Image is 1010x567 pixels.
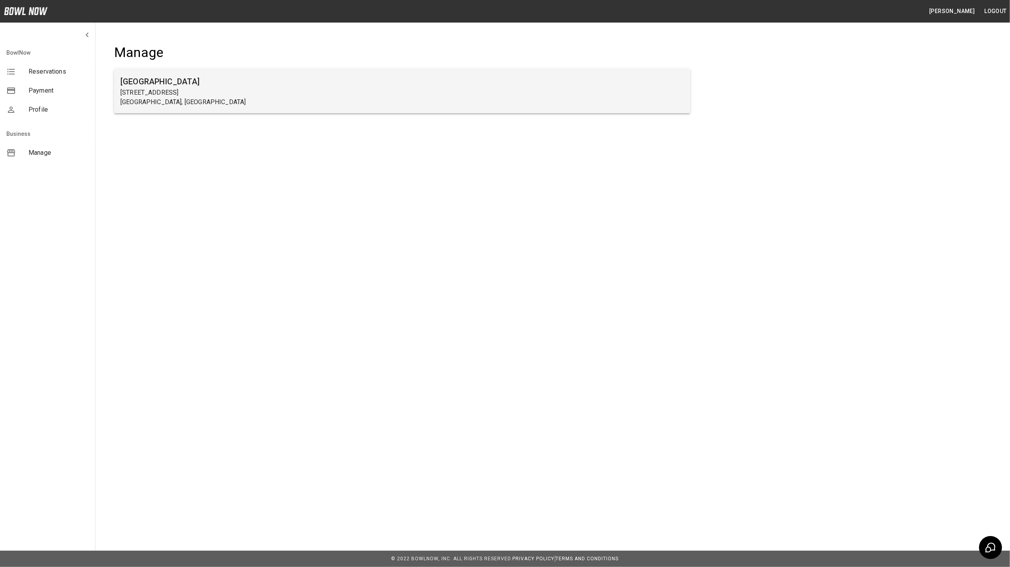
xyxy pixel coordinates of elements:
[556,556,619,561] a: Terms and Conditions
[120,97,684,107] p: [GEOGRAPHIC_DATA], [GEOGRAPHIC_DATA]
[114,44,690,61] h4: Manage
[29,148,89,158] span: Manage
[981,4,1010,19] button: Logout
[29,86,89,95] span: Payment
[120,88,684,97] p: [STREET_ADDRESS]
[4,7,48,15] img: logo
[512,556,554,561] a: Privacy Policy
[29,105,89,114] span: Profile
[926,4,978,19] button: [PERSON_NAME]
[391,556,512,561] span: © 2022 BowlNow, Inc. All Rights Reserved.
[29,67,89,76] span: Reservations
[120,75,684,88] h6: [GEOGRAPHIC_DATA]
